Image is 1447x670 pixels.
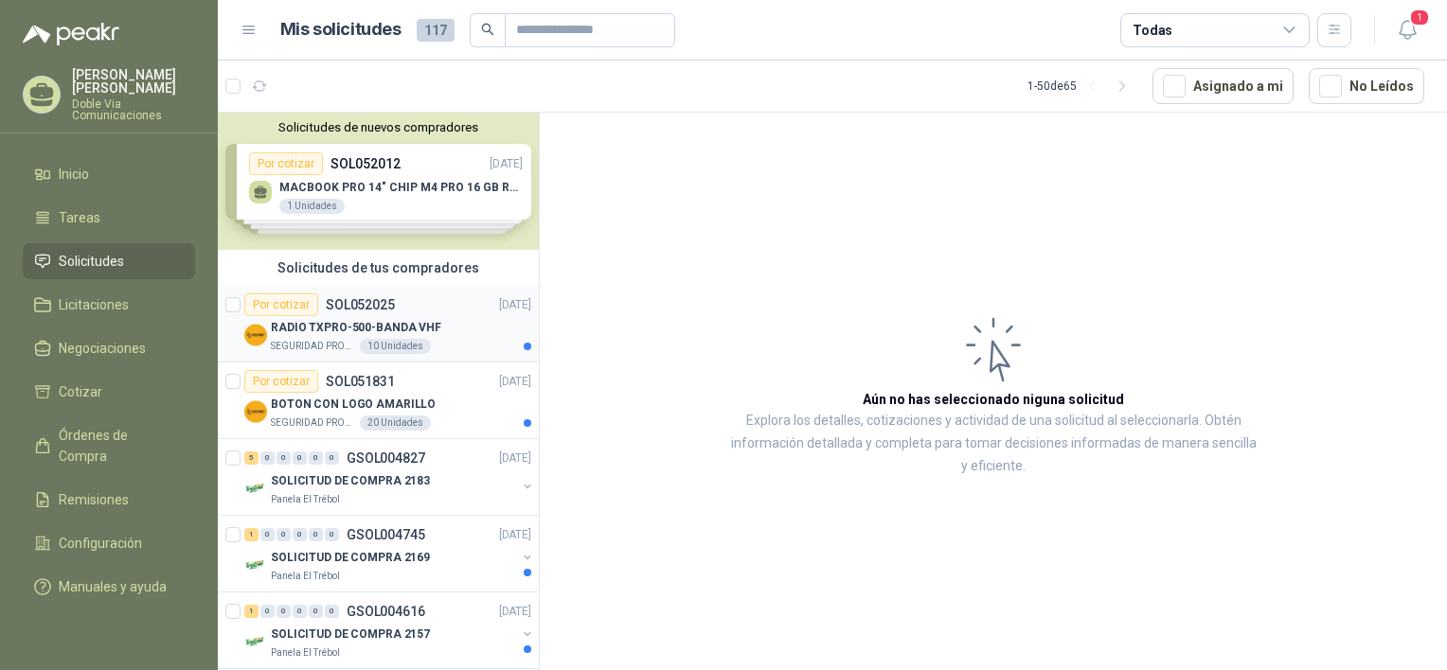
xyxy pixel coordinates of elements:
[244,605,259,618] div: 1
[309,451,323,465] div: 0
[347,528,425,541] p: GSOL004745
[23,525,195,561] a: Configuración
[360,339,431,354] div: 10 Unidades
[271,415,356,431] p: SEGURIDAD PROVISER LTDA
[326,375,395,388] p: SOL051831
[863,389,1124,410] h3: Aún no has seleccionado niguna solicitud
[729,410,1258,478] p: Explora los detalles, cotizaciones y actividad de una solicitud al seleccionarla. Obtén informaci...
[244,523,535,584] a: 1 0 0 0 0 0 GSOL004745[DATE] Company LogoSOLICITUD DE COMPRA 2169Panela El Trébol
[1390,13,1424,47] button: 1
[244,600,535,661] a: 1 0 0 0 0 0 GSOL004616[DATE] Company LogoSOLICITUD DE COMPRA 2157Panela El Trébol
[1309,68,1424,104] button: No Leídos
[1027,71,1137,101] div: 1 - 50 de 65
[481,23,494,36] span: search
[218,113,539,250] div: Solicitudes de nuevos compradoresPor cotizarSOL052012[DATE] MACBOOK PRO 14" CHIP M4 PRO 16 GB RAM...
[218,250,539,286] div: Solicitudes de tus compradores
[72,68,195,95] p: [PERSON_NAME] [PERSON_NAME]
[1409,9,1430,26] span: 1
[244,554,267,576] img: Company Logo
[59,251,124,272] span: Solicitudes
[277,605,291,618] div: 0
[23,243,195,279] a: Solicitudes
[59,294,129,315] span: Licitaciones
[244,630,267,653] img: Company Logo
[277,528,291,541] div: 0
[23,374,195,410] a: Cotizar
[271,396,436,414] p: BOTON CON LOGO AMARILLO
[218,362,539,439] a: Por cotizarSOL051831[DATE] Company LogoBOTON CON LOGO AMARILLOSEGURIDAD PROVISER LTDA20 Unidades
[360,415,431,431] div: 20 Unidades
[244,324,267,346] img: Company Logo
[271,319,441,337] p: RADIO TXPRO-500-BANDA VHF
[293,451,307,465] div: 0
[280,16,402,44] h1: Mis solicitudes
[271,549,430,567] p: SOLICITUD DE COMPRA 2169
[59,207,100,228] span: Tareas
[347,451,425,465] p: GSOL004827
[260,451,275,465] div: 0
[59,576,167,597] span: Manuales y ayuda
[244,370,318,393] div: Por cotizar
[244,293,318,316] div: Por cotizar
[325,605,339,618] div: 0
[271,492,340,507] p: Panela El Trébol
[325,528,339,541] div: 0
[59,425,177,467] span: Órdenes de Compra
[244,447,535,507] a: 5 0 0 0 0 0 GSOL004827[DATE] Company LogoSOLICITUD DE COMPRA 2183Panela El Trébol
[23,569,195,605] a: Manuales y ayuda
[260,528,275,541] div: 0
[23,417,195,474] a: Órdenes de Compra
[244,528,259,541] div: 1
[271,626,430,644] p: SOLICITUD DE COMPRA 2157
[271,645,340,661] p: Panela El Trébol
[59,164,89,185] span: Inicio
[347,605,425,618] p: GSOL004616
[499,373,531,391] p: [DATE]
[59,381,102,402] span: Cotizar
[499,296,531,314] p: [DATE]
[499,526,531,544] p: [DATE]
[271,569,340,584] p: Panela El Trébol
[218,286,539,362] a: Por cotizarSOL052025[DATE] Company LogoRADIO TXPRO-500-BANDA VHFSEGURIDAD PROVISER LTDA10 Unidades
[23,156,195,192] a: Inicio
[325,451,339,465] div: 0
[499,603,531,621] p: [DATE]
[23,200,195,236] a: Tareas
[326,298,395,311] p: SOL052025
[271,472,430,490] p: SOLICITUD DE COMPRA 2183
[309,528,323,541] div: 0
[1133,20,1172,41] div: Todas
[277,451,291,465] div: 0
[59,489,129,510] span: Remisiones
[309,605,323,618] div: 0
[244,477,267,500] img: Company Logo
[59,338,146,359] span: Negociaciones
[417,19,455,42] span: 117
[72,98,195,121] p: Doble Via Comunicaciones
[293,605,307,618] div: 0
[23,482,195,518] a: Remisiones
[225,120,531,134] button: Solicitudes de nuevos compradores
[59,533,142,554] span: Configuración
[1152,68,1294,104] button: Asignado a mi
[244,451,259,465] div: 5
[23,330,195,366] a: Negociaciones
[244,400,267,423] img: Company Logo
[271,339,356,354] p: SEGURIDAD PROVISER LTDA
[499,450,531,467] p: [DATE]
[293,528,307,541] div: 0
[23,23,119,45] img: Logo peakr
[260,605,275,618] div: 0
[23,287,195,323] a: Licitaciones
